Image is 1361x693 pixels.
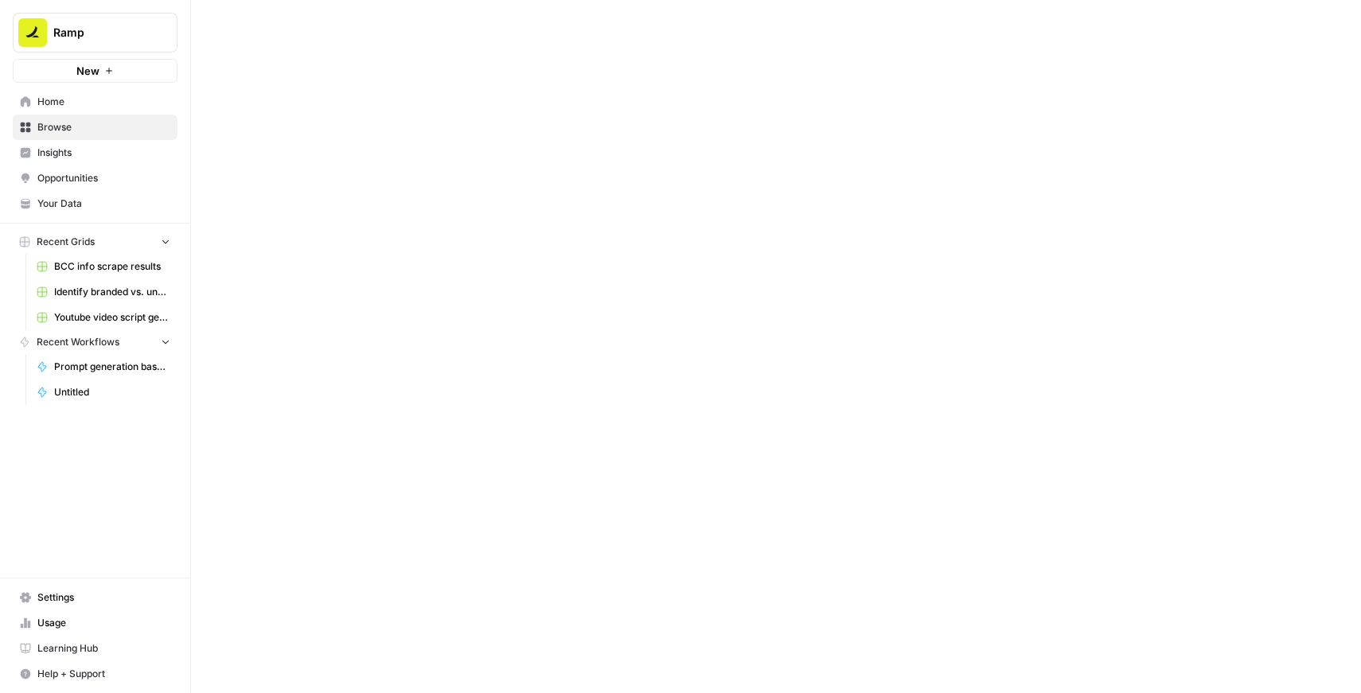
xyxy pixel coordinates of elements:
span: Help + Support [37,667,170,681]
span: Identify branded vs. unbranded prompts Grid [54,285,170,299]
span: Ramp [53,25,150,41]
span: Prompt generation based on URL v1 [54,360,170,374]
span: Youtube video script generator [54,310,170,325]
img: Ramp Logo [18,18,47,47]
button: Recent Grids [13,230,177,254]
a: BCC info scrape results [29,254,177,279]
button: Workspace: Ramp [13,13,177,53]
a: Your Data [13,191,177,216]
a: Untitled [29,380,177,405]
span: BCC info scrape results [54,259,170,274]
span: Recent Grids [37,235,95,249]
span: Settings [37,590,170,605]
a: Home [13,89,177,115]
span: New [76,63,99,79]
a: Prompt generation based on URL v1 [29,354,177,380]
button: New [13,59,177,83]
a: Usage [13,610,177,636]
a: Youtube video script generator [29,305,177,330]
span: Recent Workflows [37,335,119,349]
a: Browse [13,115,177,140]
a: Learning Hub [13,636,177,661]
a: Opportunities [13,165,177,191]
span: Insights [37,146,170,160]
span: Home [37,95,170,109]
span: Learning Hub [37,641,170,656]
span: Untitled [54,385,170,399]
span: Your Data [37,197,170,211]
span: Opportunities [37,171,170,185]
span: Browse [37,120,170,134]
span: Usage [37,616,170,630]
a: Identify branded vs. unbranded prompts Grid [29,279,177,305]
a: Settings [13,585,177,610]
button: Recent Workflows [13,330,177,354]
a: Insights [13,140,177,165]
button: Help + Support [13,661,177,687]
